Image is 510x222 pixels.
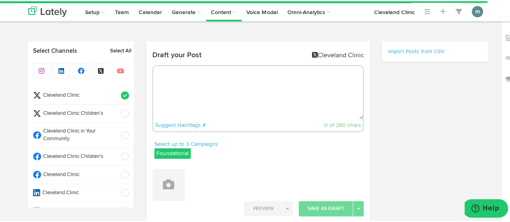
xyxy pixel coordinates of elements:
span: Cleveland Clinic [41,170,116,178]
di-null: Cleveland Clinic [312,51,364,58]
span: Cleveland Clinic [40,188,116,196]
label: Foundational [154,147,191,158]
a: Suggest Hashtags # [155,121,206,127]
a: Select up to 3 Campaigns [154,139,218,147]
span: Cleveland Clinic Children’s [41,109,116,116]
span: Cleveland Clinic Children's [41,152,116,160]
span: Cleveland Clinic in Your Community [41,127,116,141]
button: m [472,5,483,16]
iframe: Opens a widget where you can find more information [464,198,508,218]
img: logo_lately_bg_light.svg [28,5,67,16]
span: 0 of 280 chars [324,121,361,127]
a: Import Posts from CSV [388,48,444,53]
button: Preview [244,200,282,215]
button: Save As Draft [299,200,353,215]
h4: Draft your Post [152,50,202,58]
span: Cleveland Clinic [41,91,116,98]
a: Select All [110,46,131,54]
a: Select Channels [28,46,106,54]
